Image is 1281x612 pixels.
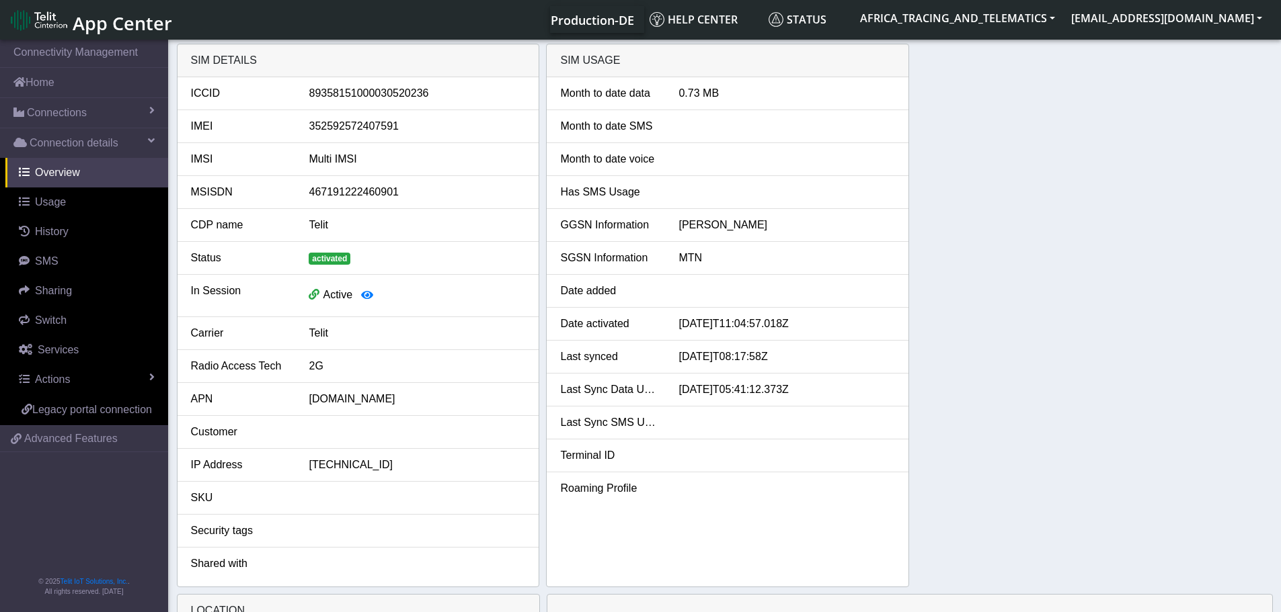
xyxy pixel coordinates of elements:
a: Status [763,6,852,33]
span: Overview [35,167,80,178]
a: Help center [644,6,763,33]
button: View session details [352,283,382,308]
div: Has SMS Usage [550,184,668,200]
div: ICCID [181,85,299,101]
div: Shared with [181,556,299,572]
div: Carrier [181,325,299,341]
span: Status [769,12,826,27]
img: status.svg [769,12,783,27]
div: SKU [181,490,299,506]
span: Connections [27,105,87,121]
div: SGSN Information [550,250,668,266]
div: Date activated [550,316,668,332]
a: Overview [5,158,168,187]
div: In Session [181,283,299,308]
a: Switch [5,306,168,335]
a: Your current platform instance [550,6,633,33]
div: 89358151000030520236 [299,85,535,101]
span: Switch [35,314,67,326]
div: Month to date SMS [550,118,668,134]
a: Usage [5,187,168,217]
div: Month to date data [550,85,668,101]
div: Terminal ID [550,447,668,464]
div: Radio Access Tech [181,358,299,374]
div: [TECHNICAL_ID] [299,457,535,473]
div: Multi IMSI [299,151,535,167]
div: Month to date voice [550,151,668,167]
a: History [5,217,168,247]
a: Actions [5,365,168,394]
div: SIM Usage [547,44,908,77]
span: App Center [73,11,172,36]
span: Connection details [30,135,118,151]
div: Last Sync SMS Usage [550,414,668,431]
div: IMSI [181,151,299,167]
span: Advanced Features [24,431,118,447]
div: [DOMAIN_NAME] [299,391,535,407]
button: [EMAIL_ADDRESS][DOMAIN_NAME] [1063,6,1270,30]
span: Production-DE [551,12,634,28]
div: [DATE]T08:17:58Z [668,349,905,365]
span: Active [323,289,352,300]
div: [DATE]T05:41:12.373Z [668,382,905,398]
div: MSISDN [181,184,299,200]
div: 352592572407591 [299,118,535,134]
div: Last Sync Data Usage [550,382,668,398]
div: IMEI [181,118,299,134]
div: 2G [299,358,535,374]
a: SMS [5,247,168,276]
div: IP Address [181,457,299,473]
span: Actions [35,374,70,385]
span: Services [38,344,79,355]
div: Security tags [181,523,299,539]
img: logo-telit-cinterion-gw-new.png [11,9,67,31]
span: Sharing [35,285,72,296]
img: knowledge.svg [650,12,664,27]
div: Telit [299,217,535,233]
span: Legacy portal connection [32,404,152,415]
a: Telit IoT Solutions, Inc. [61,578,128,585]
div: GGSN Information [550,217,668,233]
div: MTN [668,250,905,266]
div: SIM details [178,44,539,77]
span: SMS [35,255,59,267]
div: Status [181,250,299,266]
div: 0.73 MB [668,85,905,101]
div: Roaming Profile [550,480,668,496]
div: Customer [181,424,299,440]
span: activated [309,253,350,265]
span: Help center [650,12,738,27]
div: Telit [299,325,535,341]
a: Sharing [5,276,168,306]
div: [PERSON_NAME] [668,217,905,233]
div: [DATE]T11:04:57.018Z [668,316,905,332]
a: Services [5,335,168,365]
div: Date added [550,283,668,299]
div: Last synced [550,349,668,365]
span: History [35,226,69,237]
span: Usage [35,196,66,208]
div: 467191222460901 [299,184,535,200]
div: CDP name [181,217,299,233]
div: APN [181,391,299,407]
a: App Center [11,5,170,34]
button: AFRICA_TRACING_AND_TELEMATICS [852,6,1063,30]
